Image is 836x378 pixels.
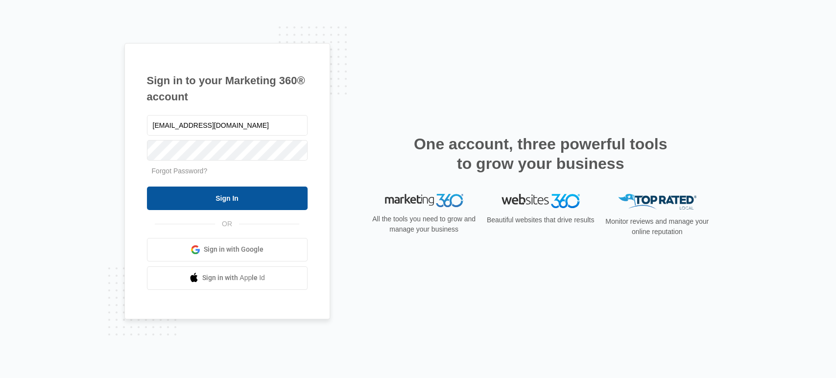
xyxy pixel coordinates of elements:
a: Sign in with Apple Id [147,266,308,290]
input: Sign In [147,187,308,210]
p: Beautiful websites that drive results [486,215,596,225]
span: Sign in with Google [204,244,263,255]
p: All the tools you need to grow and manage your business [369,214,479,235]
h1: Sign in to your Marketing 360® account [147,72,308,105]
input: Email [147,115,308,136]
h2: One account, three powerful tools to grow your business [411,134,670,173]
span: Sign in with Apple Id [202,273,265,283]
img: Marketing 360 [385,194,463,208]
img: Websites 360 [502,194,580,208]
p: Monitor reviews and manage your online reputation [602,216,712,237]
img: Top Rated Local [618,194,696,210]
a: Forgot Password? [152,167,208,175]
span: OR [215,219,239,229]
a: Sign in with Google [147,238,308,261]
